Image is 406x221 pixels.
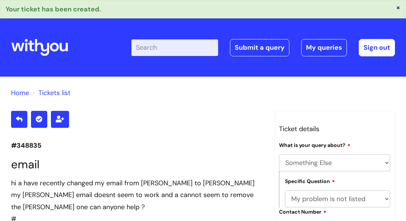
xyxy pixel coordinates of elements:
[396,4,400,11] button: ×
[131,39,395,56] div: | -
[31,87,70,99] li: Tickets list
[359,39,395,56] a: Sign out
[11,87,29,99] li: Solution home
[285,177,335,185] label: Specific Question
[230,39,289,56] a: Submit a query
[279,141,351,148] label: What is your query about?
[11,140,263,151] p: #348835
[11,88,29,97] a: Home
[279,123,390,135] h3: Ticket details
[38,88,70,97] a: Tickets list
[301,39,347,56] a: My queries
[11,177,263,213] div: hi a have recently changed my email from [PERSON_NAME] to [PERSON_NAME] my [PERSON_NAME] email do...
[279,208,327,215] label: Contact Number
[11,158,263,171] h1: email
[131,39,218,56] input: Search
